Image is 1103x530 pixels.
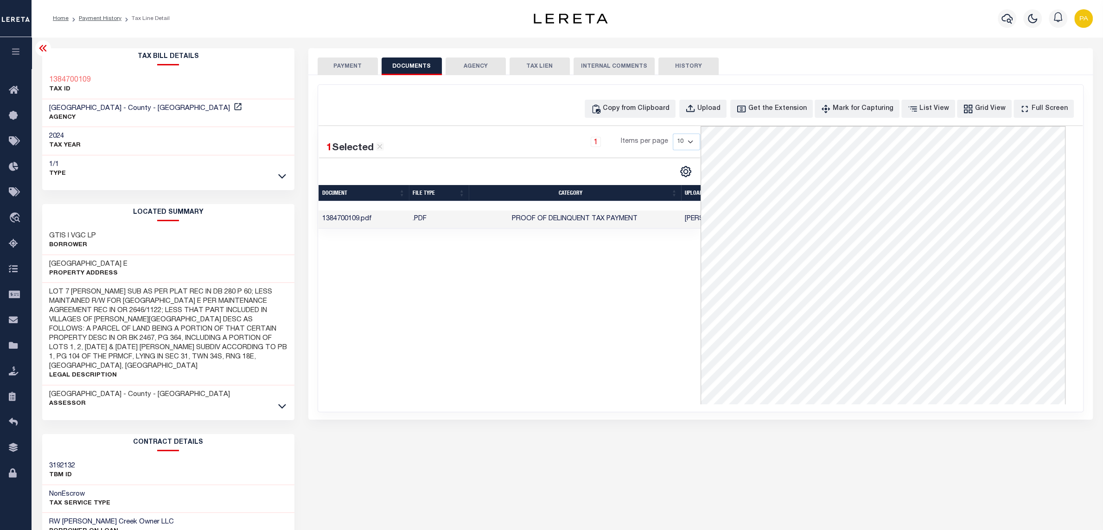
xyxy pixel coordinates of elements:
div: Get the Extension [748,104,807,114]
div: Copy from Clipboard [603,104,669,114]
button: HISTORY [658,57,719,75]
p: Legal Description [49,371,287,380]
p: TBM ID [49,471,75,480]
button: Copy from Clipboard [585,100,676,118]
div: Selected [326,141,384,156]
p: Borrower [49,241,96,250]
button: DOCUMENTS [382,57,442,75]
div: Full Screen [1032,104,1068,114]
button: Grid View [957,100,1012,118]
div: Mark for Capturing [833,104,893,114]
button: Upload [679,100,727,118]
h2: LOCATED SUMMARY [42,204,294,221]
p: Assessor [49,399,230,409]
p: Property Address [49,269,128,278]
h3: [GEOGRAPHIC_DATA] - County - [GEOGRAPHIC_DATA] [49,390,230,399]
p: Type [49,169,66,179]
img: logo-dark.svg [534,13,608,24]
button: List View [901,100,955,118]
h3: 1/1 [49,160,66,169]
h3: 2024 [49,132,81,141]
th: Document: activate to sort column ascending [319,185,409,201]
img: svg+xml;base64,PHN2ZyB4bWxucz0iaHR0cDovL3d3dy53My5vcmcvMjAwMC9zdmciIHBvaW50ZXItZXZlbnRzPSJub25lIi... [1074,9,1093,28]
td: 1384700109.pdf [319,211,409,229]
td: [PERSON_NAME] [681,211,760,229]
span: 1 [326,143,332,153]
a: 1384700109 [49,76,91,85]
span: [GEOGRAPHIC_DATA] - County - [GEOGRAPHIC_DATA] [49,105,230,112]
button: Full Screen [1014,100,1074,118]
h3: GTIS I VGC LP [49,231,96,241]
h3: RW [PERSON_NAME] Creek Owner LLC [49,517,174,527]
button: Get the Extension [730,100,813,118]
th: CATEGORY: activate to sort column ascending [469,185,681,201]
div: Upload [697,104,720,114]
div: Grid View [975,104,1006,114]
button: AGENCY [446,57,506,75]
h3: [GEOGRAPHIC_DATA] E [49,260,128,269]
h3: NonEscrow [49,490,110,499]
td: .PDF [409,211,469,229]
a: Payment History [79,16,121,21]
span: Proof of Delinquent Tax Payment [512,216,638,222]
button: PAYMENT [318,57,378,75]
h3: 3192132 [49,461,75,471]
a: 1 [591,137,601,147]
span: Items per page [621,137,668,147]
p: Tax Service Type [49,499,110,508]
button: Mark for Capturing [815,100,899,118]
th: FILE TYPE: activate to sort column ascending [409,185,469,201]
h2: Tax Bill Details [42,48,294,65]
p: TAX ID [49,85,91,94]
div: List View [919,104,949,114]
h3: LOT 7 [PERSON_NAME] SUB AS PER PLAT REC IN DB 280 P 60; LESS MAINTAINED R/W FOR [GEOGRAPHIC_DATA]... [49,287,287,371]
p: TAX YEAR [49,141,81,150]
button: TAX LIEN [510,57,570,75]
th: UPLOADED BY: activate to sort column ascending [681,185,760,201]
p: AGENCY [49,113,244,122]
li: Tax Line Detail [121,14,170,23]
h2: CONTRACT details [42,434,294,451]
i: travel_explore [9,212,24,224]
a: Home [53,16,69,21]
button: INTERNAL COMMENTS [574,57,655,75]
